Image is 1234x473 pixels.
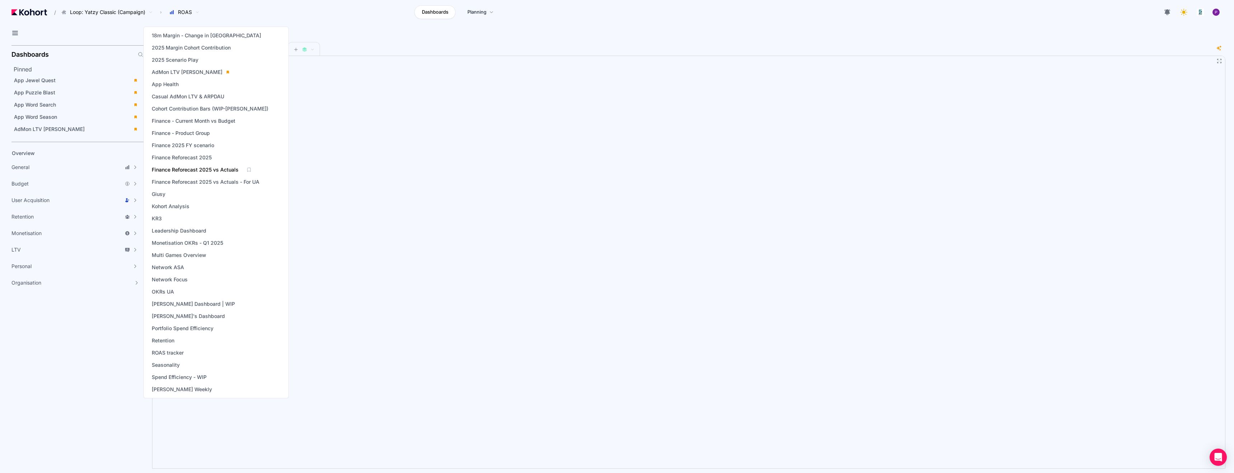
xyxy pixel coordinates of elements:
a: App Puzzle Blast [11,87,141,98]
span: Finance - Product Group [152,130,210,137]
a: Finance - Product Group [150,128,212,138]
span: LTV [11,246,21,253]
span: ROAS [178,9,192,16]
span: AdMon LTV [PERSON_NAME] [152,69,222,76]
a: Planning [460,5,501,19]
span: KR3 [152,215,162,222]
a: Network Focus [150,275,190,285]
span: App Word Search [14,102,56,108]
span: [PERSON_NAME] Weekly [152,386,212,393]
span: Organisation [11,279,41,286]
a: 2025 Scenario Play [150,55,201,65]
a: 18m Margin - Change in [GEOGRAPHIC_DATA] [150,31,263,41]
span: / [48,9,56,16]
a: Giusy [150,189,168,199]
a: Leadership Dashboard [150,226,208,236]
a: Finance - Current Month vs Budget [150,116,237,126]
a: Portfolio Spend Efficiency [150,323,216,333]
span: ROAS tracker [152,349,184,356]
a: Finance Reforecast 2025 vs Actuals [150,165,241,175]
a: OKRs UA [150,287,176,297]
a: Finance Reforecast 2025 vs Actuals - For UA [150,177,262,187]
a: 2025 Margin Cohort Contribution [150,43,233,53]
span: Giusy [152,191,165,198]
a: Cohort Contribution Bars (WIP-[PERSON_NAME]) [150,104,270,114]
a: App Word Season [11,112,141,122]
span: App Health [152,81,179,88]
span: Finance Reforecast 2025 vs Actuals [152,166,239,173]
span: AdMon LTV [PERSON_NAME] [14,126,85,132]
span: Cohort Contribution Bars (WIP-[PERSON_NAME]) [152,105,268,112]
span: Kohort Analysis [152,203,189,210]
span: Seasonality [152,361,180,369]
a: Kohort Analysis [150,201,192,211]
img: Kohort logo [11,9,47,15]
span: Monetisation OKRs - Q1 2025 [152,239,223,247]
div: Open Intercom Messenger [1210,449,1227,466]
span: Overview [12,150,35,156]
span: Retention [152,337,174,344]
span: User Acquisition [11,197,50,204]
span: Personal [11,263,32,270]
a: KR3 [150,214,164,224]
span: › [159,9,163,15]
a: [PERSON_NAME] Weekly [150,384,214,394]
span: Spend Efficiency - WIP [152,374,207,381]
span: General [11,164,29,171]
button: ROAS [165,6,203,18]
a: Multi Games Overview [150,250,208,260]
a: App Health [150,79,181,89]
span: App Puzzle Blast [14,89,55,95]
span: 2025 Margin Cohort Contribution [152,44,231,51]
span: 18m Margin - Change in [GEOGRAPHIC_DATA] [152,32,261,39]
span: Finance - Current Month vs Budget [152,117,235,125]
h2: Dashboards [11,51,49,58]
span: Budget [11,180,29,187]
a: Finance 2025 FY scenario [150,140,216,150]
span: App Word Season [14,114,57,120]
span: Network Focus [152,276,188,283]
span: 2025 Scenario Play [152,56,198,64]
a: App Word Search [11,99,141,110]
span: Portfolio Spend Efficiency [152,325,213,332]
span: [PERSON_NAME]'s Dashboard [152,313,225,320]
a: Casual AdMon LTV & ARPDAU [150,92,226,102]
span: Casual AdMon LTV & ARPDAU [152,93,224,100]
a: App Jewel Quest [11,75,141,86]
a: Network ASA [150,262,186,272]
a: AdMon LTV [PERSON_NAME] [150,67,232,77]
img: logo_logo_images_1_20240607072359498299_20240828135028712857.jpeg [1197,9,1204,16]
span: Planning [467,9,486,16]
a: Finance Reforecast 2025 [150,153,214,163]
a: [PERSON_NAME] Dashboard | WIP [150,299,237,309]
a: Monetisation OKRs - Q1 2025 [150,238,225,248]
span: Finance Reforecast 2025 vs Actuals - For UA [152,178,259,186]
span: Loop: Yatzy Classic (Campaign) [70,9,145,16]
a: AdMon LTV [PERSON_NAME] [11,124,141,135]
a: Dashboards [414,5,456,19]
span: Finance 2025 FY scenario [152,142,214,149]
span: Network ASA [152,264,184,271]
button: Fullscreen [1216,58,1222,64]
button: Loop: Yatzy Classic (Campaign) [57,6,156,18]
a: Seasonality [150,360,182,370]
span: Multi Games Overview [152,252,206,259]
span: Dashboards [422,9,448,16]
span: Leadership Dashboard [152,227,206,234]
span: App Jewel Quest [14,77,56,83]
a: Overview [9,148,131,159]
span: Monetisation [11,230,42,237]
span: OKRs UA [152,288,174,295]
span: Retention [11,213,34,220]
a: ROAS tracker [150,348,186,358]
h2: Pinned [14,65,143,74]
a: [PERSON_NAME]'s Dashboard [150,311,227,321]
a: Spend Efficiency - WIP [150,372,209,382]
span: [PERSON_NAME] Dashboard | WIP [152,300,235,308]
a: Retention [150,336,176,346]
span: Finance Reforecast 2025 [152,154,212,161]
